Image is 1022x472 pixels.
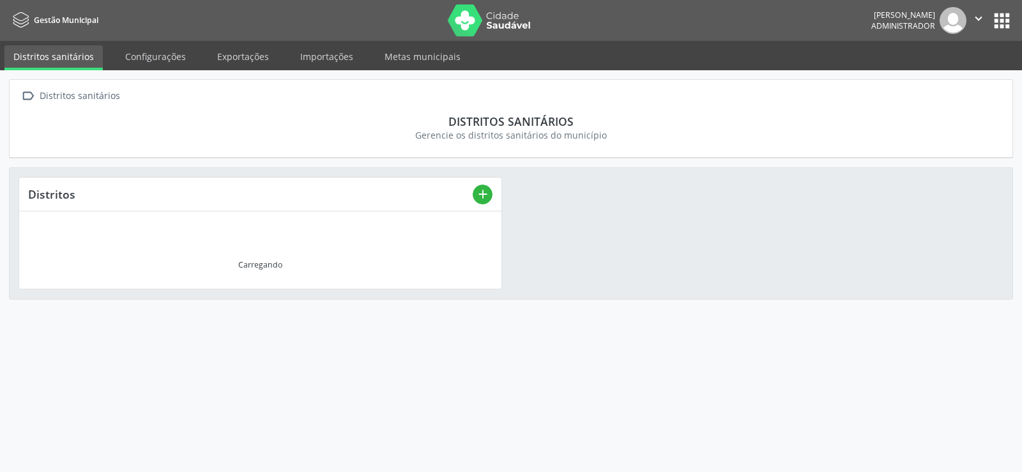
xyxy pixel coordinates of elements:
i:  [972,11,986,26]
a: Distritos sanitários [4,45,103,70]
div: Distritos sanitários [37,87,122,105]
button: apps [991,10,1013,32]
div: Carregando [238,259,282,270]
span: Administrador [871,20,935,31]
img: img [940,7,966,34]
div: Distritos sanitários [27,114,995,128]
div: Distritos [28,187,473,201]
div: Gerencie os distritos sanitários do município [27,128,995,142]
a: Exportações [208,45,278,68]
a:  Distritos sanitários [19,87,122,105]
a: Gestão Municipal [9,10,98,31]
a: Metas municipais [376,45,469,68]
button:  [966,7,991,34]
i: add [476,187,490,201]
a: Configurações [116,45,195,68]
span: Gestão Municipal [34,15,98,26]
button: add [473,185,492,204]
div: [PERSON_NAME] [871,10,935,20]
i:  [19,87,37,105]
a: Importações [291,45,362,68]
